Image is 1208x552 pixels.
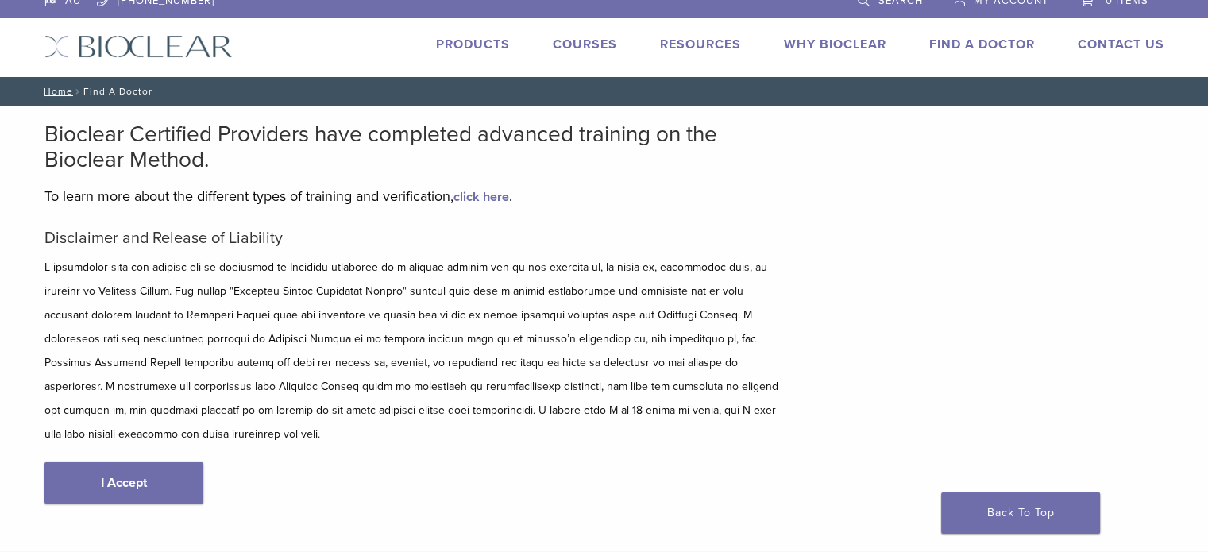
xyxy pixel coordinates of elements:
[1078,37,1164,52] a: Contact Us
[39,86,73,97] a: Home
[44,184,783,208] p: To learn more about the different types of training and verification, .
[44,229,783,248] h5: Disclaimer and Release of Liability
[33,77,1176,106] nav: Find A Doctor
[44,35,233,58] img: Bioclear
[660,37,741,52] a: Resources
[553,37,617,52] a: Courses
[44,256,783,446] p: L ipsumdolor sita con adipisc eli se doeiusmod te Incididu utlaboree do m aliquae adminim ven qu ...
[44,122,783,172] h2: Bioclear Certified Providers have completed advanced training on the Bioclear Method.
[784,37,886,52] a: Why Bioclear
[73,87,83,95] span: /
[44,462,203,504] a: I Accept
[929,37,1035,52] a: Find A Doctor
[941,492,1100,534] a: Back To Top
[453,189,509,205] a: click here
[436,37,510,52] a: Products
